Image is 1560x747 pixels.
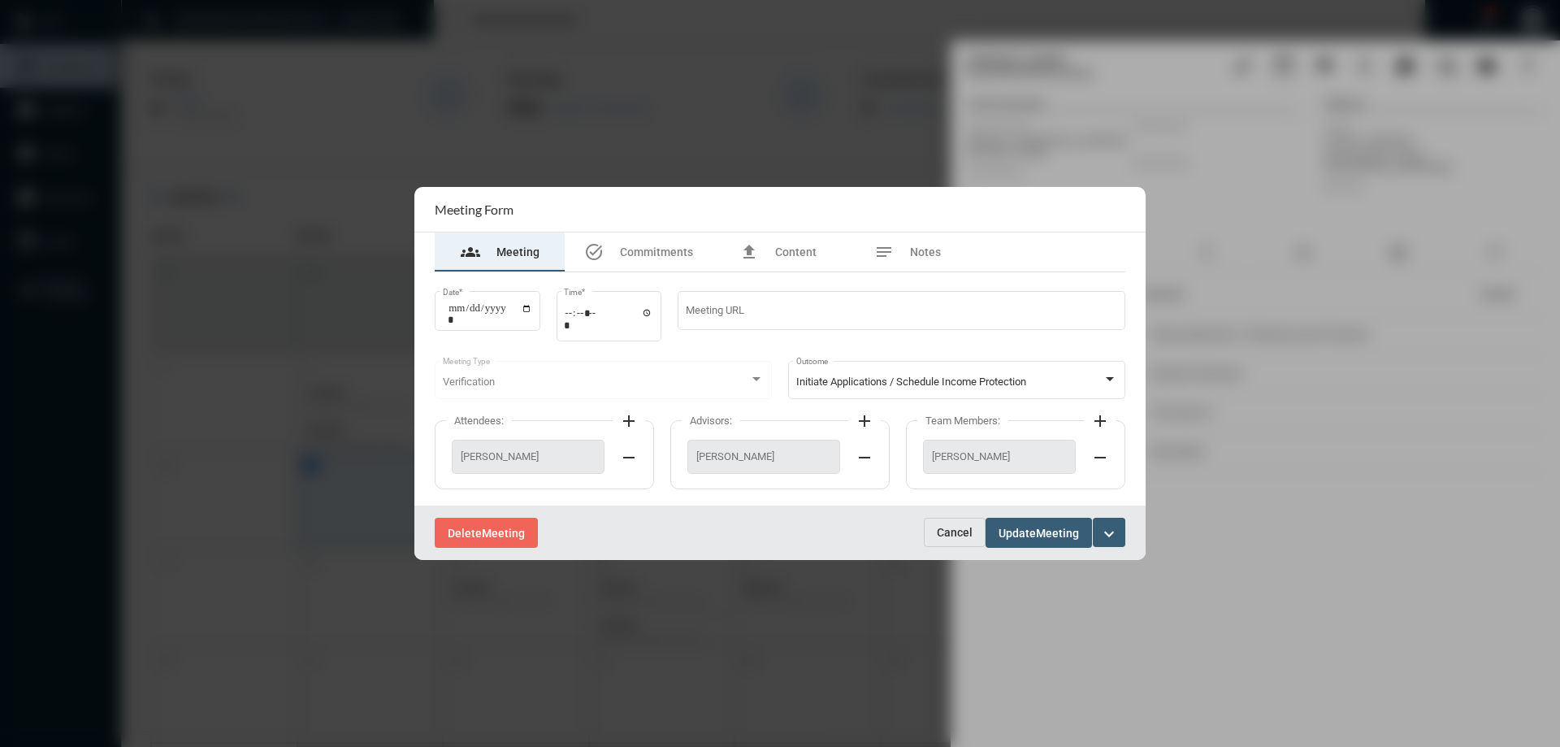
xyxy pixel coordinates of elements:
[999,527,1036,540] span: Update
[855,411,874,431] mat-icon: add
[619,448,639,467] mat-icon: remove
[924,518,986,547] button: Cancel
[496,245,539,258] span: Meeting
[986,518,1092,548] button: UpdateMeeting
[682,415,740,427] label: Advisors:
[775,245,817,258] span: Content
[917,415,1008,427] label: Team Members:
[446,415,512,427] label: Attendees:
[874,242,894,262] mat-icon: notes
[448,527,482,540] span: Delete
[620,245,693,258] span: Commitments
[461,450,596,463] span: [PERSON_NAME]
[482,527,525,540] span: Meeting
[1090,448,1110,467] mat-icon: remove
[435,518,538,548] button: DeleteMeeting
[435,202,513,217] h2: Meeting Form
[443,376,495,388] span: Verification
[619,411,639,431] mat-icon: add
[1099,524,1119,544] mat-icon: expand_more
[1036,527,1079,540] span: Meeting
[937,526,973,539] span: Cancel
[584,242,604,262] mat-icon: task_alt
[461,242,480,262] mat-icon: groups
[855,448,874,467] mat-icon: remove
[796,376,1026,388] span: Initiate Applications / Schedule Income Protection
[696,450,831,463] span: [PERSON_NAME]
[1090,411,1110,431] mat-icon: add
[739,242,759,262] mat-icon: file_upload
[932,450,1067,463] span: [PERSON_NAME]
[910,245,941,258] span: Notes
